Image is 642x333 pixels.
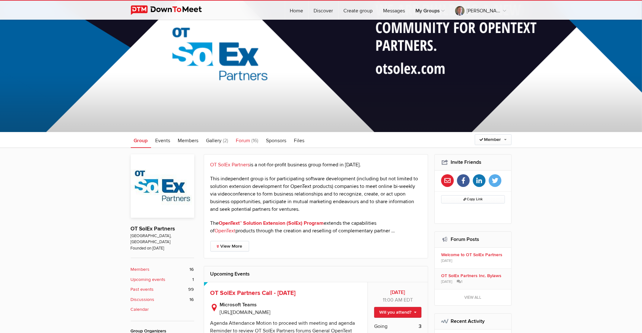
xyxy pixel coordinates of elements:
[131,154,194,218] img: OT SolEx Partners
[210,161,422,169] p: is a not-for-profit business group formed in [DATE].
[220,309,271,316] span: [URL][DOMAIN_NAME]
[210,241,249,252] a: View More
[450,1,511,20] a: [PERSON_NAME] (GCI)
[404,297,413,303] span: America/Toronto
[210,266,422,282] h2: Upcoming Events
[131,5,212,15] img: DownToMeet
[252,137,259,144] span: (16)
[374,307,421,318] a: Will you attend?
[378,1,410,20] a: Messages
[285,1,308,20] a: Home
[193,276,194,283] span: 1
[223,137,228,144] span: (2)
[131,276,194,283] a: Upcoming events 1
[131,286,194,293] a: Past events 99
[206,137,222,144] span: Gallery
[441,155,505,170] h2: Invite Friends
[266,137,287,144] span: Sponsors
[291,132,308,148] a: Files
[210,175,422,213] p: This independent group is for participating software development (including but not limited to so...
[131,286,154,293] b: Past events
[210,162,250,168] a: OT SolEx Partners
[190,296,194,303] span: 16
[435,269,511,289] a: OT SolEx Partners Inc. Bylaws [DATE] 1
[441,273,507,279] b: OT SolEx Partners Inc. Bylaws
[134,137,148,144] span: Group
[131,245,194,251] span: Founded on [DATE]
[441,252,507,258] b: Welcome to OT SolEx Partners
[457,279,462,285] span: 1
[294,137,305,144] span: Files
[419,323,421,330] b: 3
[374,289,421,296] b: [DATE]
[441,279,452,285] span: [DATE]
[339,1,378,20] a: Create group
[233,132,262,148] a: Forum (16)
[131,306,149,313] b: Calendar
[441,258,452,264] span: [DATE]
[441,195,505,203] button: Copy Link
[475,134,512,145] a: Member
[383,297,402,303] span: 11:00 AM
[175,132,202,148] a: Members
[435,290,511,305] a: View all
[451,236,479,243] a: Forum Posts
[220,301,361,309] b: Microsoft Teams
[131,296,155,303] b: Discussions
[263,132,290,148] a: Sponsors
[203,132,232,148] a: Gallery (2)
[131,132,151,148] a: Group
[411,1,450,20] a: My Groups
[131,276,166,283] b: Upcoming events
[131,233,194,245] span: [GEOGRAPHIC_DATA], [GEOGRAPHIC_DATA]
[435,248,511,268] a: Welcome to OT SolEx Partners [DATE]
[131,296,194,303] a: Discussions 16
[152,132,174,148] a: Events
[215,228,236,234] a: OpenText
[131,306,194,313] a: Calendar
[131,266,194,273] a: Members 16
[304,220,324,226] strong: Program
[210,289,296,297] a: OT SolEx Partners Call - [DATE]
[441,314,505,329] h2: Recent Activity
[189,286,194,293] span: 99
[219,220,324,226] a: OpenText™ Solution Extension (SolEx) Program
[178,137,199,144] span: Members
[236,137,250,144] span: Forum
[156,137,170,144] span: Events
[190,266,194,273] span: 16
[374,323,387,330] span: Going
[131,266,150,273] b: Members
[463,197,483,201] span: Copy Link
[309,1,338,20] a: Discover
[219,220,303,226] strong: OpenText™ Solution Extension (SolEx)
[210,219,422,235] p: The extends the capabilities of products through the creation and reselling of complementary part...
